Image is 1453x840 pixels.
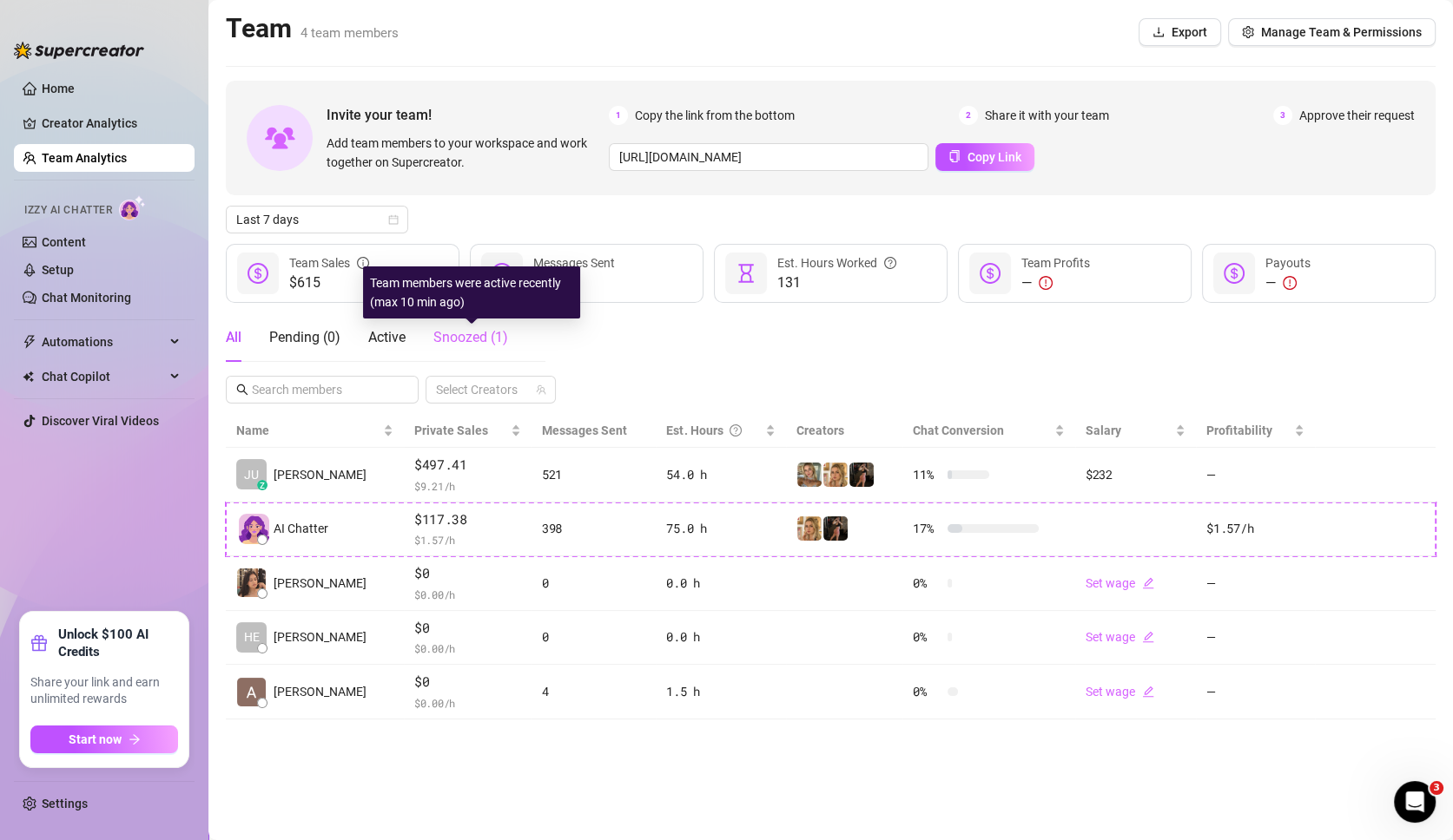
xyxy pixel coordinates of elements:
[913,519,941,538] span: 17 %
[30,674,178,708] span: Share your link and earn unlimited rewards
[635,106,795,125] span: Copy the link from the bottom
[239,514,269,544] img: izzy-ai-chatter-avatar-DDCN_rTZ.svg
[226,12,399,45] h2: Team
[666,421,761,440] div: Est. Hours
[269,327,340,348] div: Pending ( 0 )
[129,733,141,745] span: arrow-right
[414,563,521,584] span: $0
[1086,630,1154,644] a: Set wageedit
[736,263,756,284] span: hourglass
[42,414,159,428] a: Discover Viral Videos
[1142,686,1154,698] span: edit
[1273,106,1292,125] span: 3
[433,329,508,345] span: Snoozed ( 1 )
[414,586,521,603] span: $ 0.00 /h
[797,516,822,541] img: VixenFoxy
[42,797,88,810] a: Settings
[1086,423,1121,437] span: Salary
[913,627,941,646] span: 0 %
[1206,423,1272,437] span: Profitability
[69,732,122,746] span: Start now
[1142,631,1154,643] span: edit
[236,421,380,440] span: Name
[236,384,248,396] span: search
[542,574,646,593] div: 0
[1206,519,1304,538] div: $1.57 /h
[274,574,367,593] span: [PERSON_NAME]
[935,143,1034,171] button: Copy Link
[24,202,112,219] span: Izzy AI Chatter
[913,423,1004,437] span: Chat Conversion
[226,327,241,348] div: All
[58,626,178,660] strong: Unlock $100 AI Credits
[301,25,399,41] span: 4 team members
[414,531,521,548] span: $ 1.57 /h
[948,150,961,162] span: copy
[274,682,367,701] span: [PERSON_NAME]
[119,195,146,220] img: AI Chatter
[1086,685,1154,699] a: Set wageedit
[1142,577,1154,589] span: edit
[357,253,369,272] span: info-circle
[368,329,406,345] span: Active
[536,384,546,395] span: team
[1086,465,1186,484] div: $232
[236,207,398,233] span: Last 7 days
[388,214,399,225] span: calendar
[1086,576,1154,590] a: Set wageedit
[777,272,896,293] span: 131
[42,109,181,137] a: Creator Analytics
[609,106,628,125] span: 1
[414,618,521,639] span: $0
[666,574,775,593] div: 0.0 h
[968,150,1021,164] span: Copy Link
[1299,106,1415,125] span: Approve their request
[542,423,627,437] span: Messages Sent
[414,640,521,657] span: $ 0.00 /h
[1265,256,1311,270] span: Payouts
[1394,781,1436,823] iframe: Intercom live chat
[42,151,127,165] a: Team Analytics
[414,423,488,437] span: Private Sales
[542,682,646,701] div: 4
[1021,256,1090,270] span: Team Profits
[42,235,86,249] a: Content
[244,465,259,484] span: JU
[14,42,144,59] img: logo-BBDzfeDw.svg
[226,414,404,448] th: Name
[327,134,602,172] span: Add team members to your workspace and work together on Supercreator.
[274,519,328,538] span: AI Chatter
[1196,556,1315,611] td: —
[363,266,580,318] div: Team members were active recently (max 10 min ago)
[1196,448,1315,502] td: —
[42,328,165,356] span: Automations
[786,414,902,448] th: Creators
[30,634,48,652] span: gift
[414,694,521,712] span: $ 0.00 /h
[1224,263,1245,284] span: dollar-circle
[666,519,775,538] div: 75.0 h
[1152,26,1165,38] span: download
[797,463,822,487] img: 𝑻𝑨𝑴𝑨𝑮𝑶𝑻𝑪𝑯𝑰
[492,263,512,284] span: message
[414,509,521,530] span: $117.38
[289,272,369,293] span: $615
[30,725,178,753] button: Start nowarrow-right
[414,672,521,692] span: $0
[1196,611,1315,666] td: —
[289,253,369,272] div: Team Sales
[913,574,941,593] span: 0 %
[1430,781,1443,795] span: 3
[666,682,775,701] div: 1.5 h
[248,263,268,284] span: dollar-circle
[884,253,896,272] span: question-circle
[666,627,775,646] div: 0.0 h
[1242,26,1254,38] span: setting
[42,291,131,305] a: Chat Monitoring
[237,568,266,597] img: Khyla Mari Dega…
[849,463,874,487] img: missfit
[1283,276,1297,290] span: exclamation-circle
[777,253,896,272] div: Est. Hours Worked
[1021,272,1090,293] div: —
[823,463,848,487] img: VixenFoxy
